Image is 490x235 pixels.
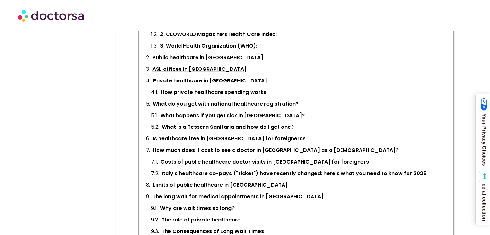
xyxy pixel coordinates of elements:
[160,204,235,213] a: Why are wait times so long?
[152,65,246,74] a: ASL offices in [GEOGRAPHIC_DATA]
[153,76,267,85] a: Private healthcare in [GEOGRAPHIC_DATA]
[153,99,299,108] a: What do you get with national healthcare registration?
[153,146,399,155] a: How much does it cost to see a doctor in [GEOGRAPHIC_DATA] as a [DEMOGRAPHIC_DATA]?
[161,215,241,224] a: The role of private healthcare
[153,181,288,190] a: Limits of public healthcare in [GEOGRAPHIC_DATA]
[160,111,305,120] a: What happens if you get sick in [GEOGRAPHIC_DATA]?
[479,171,490,182] button: Your consent preferences for tracking technologies
[152,53,263,62] a: Public healthcare in [GEOGRAPHIC_DATA]
[152,192,323,201] a: The long wait for medical appointments in [GEOGRAPHIC_DATA]
[160,30,277,39] a: 2. CEOWORLD Magazine’s Health Care Index:
[481,98,487,111] img: California Consumer Privacy Act (CCPA) Opt-Out Icon
[161,88,266,97] a: How private healthcare spending works
[162,169,427,178] a: Italy’s healthcare co-pays ("ticket") have recently changed: here’s what you need to know for 2025
[162,123,294,132] a: What is a Tessera Sanitaria and how do I get one?
[160,157,369,166] a: Costs of public healthcare doctor visits in [GEOGRAPHIC_DATA] for foreigners
[160,42,257,51] a: 3. World Health Organization (WHO):
[153,134,305,143] a: Is healthcare free in [GEOGRAPHIC_DATA] for foreigners?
